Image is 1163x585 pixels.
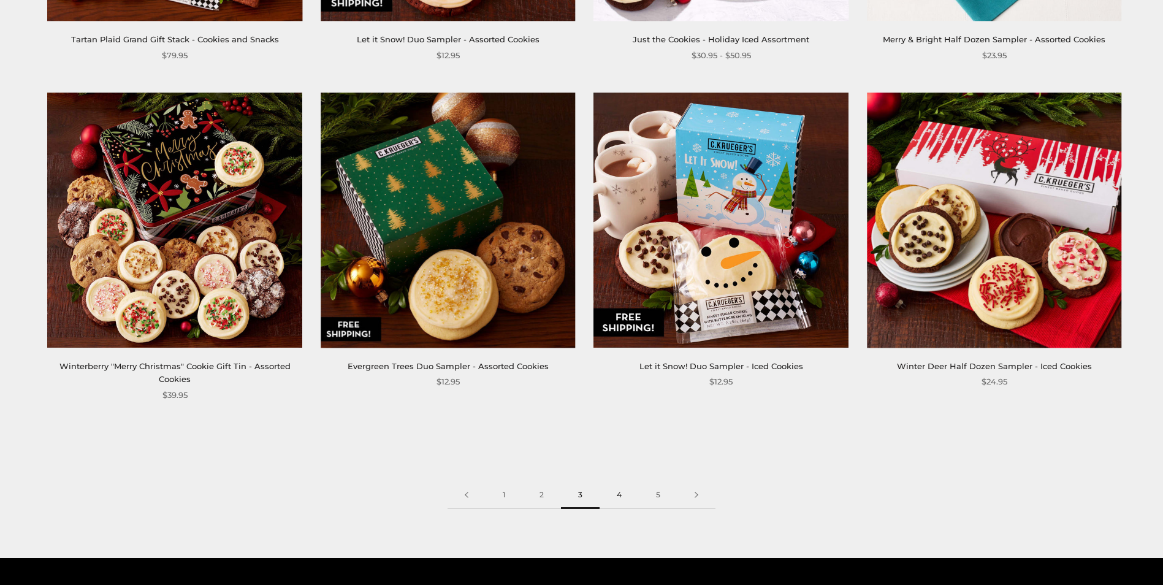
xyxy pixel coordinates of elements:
[709,375,733,388] span: $12.95
[162,49,188,62] span: $79.95
[692,49,751,62] span: $30.95 - $50.95
[162,389,188,402] span: $39.95
[639,361,803,371] a: Let it Snow! Duo Sampler - Iced Cookies
[677,481,715,509] a: Next page
[321,93,576,348] img: Evergreen Trees Duo Sampler - Assorted Cookies
[867,93,1122,348] img: Winter Deer Half Dozen Sampler - Iced Cookies
[600,481,639,509] a: 4
[639,481,677,509] a: 5
[486,481,522,509] a: 1
[47,93,302,348] img: Winterberry "Merry Christmas" Cookie Gift Tin - Assorted Cookies
[883,34,1105,44] a: Merry & Bright Half Dozen Sampler - Assorted Cookies
[982,49,1007,62] span: $23.95
[522,481,561,509] a: 2
[10,538,127,575] iframe: Sign Up via Text for Offers
[633,34,809,44] a: Just the Cookies - Holiday Iced Assortment
[437,49,460,62] span: $12.95
[59,361,291,384] a: Winterberry "Merry Christmas" Cookie Gift Tin - Assorted Cookies
[982,375,1007,388] span: $24.95
[71,34,279,44] a: Tartan Plaid Grand Gift Stack - Cookies and Snacks
[561,481,600,509] span: 3
[357,34,540,44] a: Let it Snow! Duo Sampler - Assorted Cookies
[437,375,460,388] span: $12.95
[897,361,1092,371] a: Winter Deer Half Dozen Sampler - Iced Cookies
[448,481,486,509] a: Previous page
[593,93,848,348] img: Let it Snow! Duo Sampler - Iced Cookies
[348,361,549,371] a: Evergreen Trees Duo Sampler - Assorted Cookies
